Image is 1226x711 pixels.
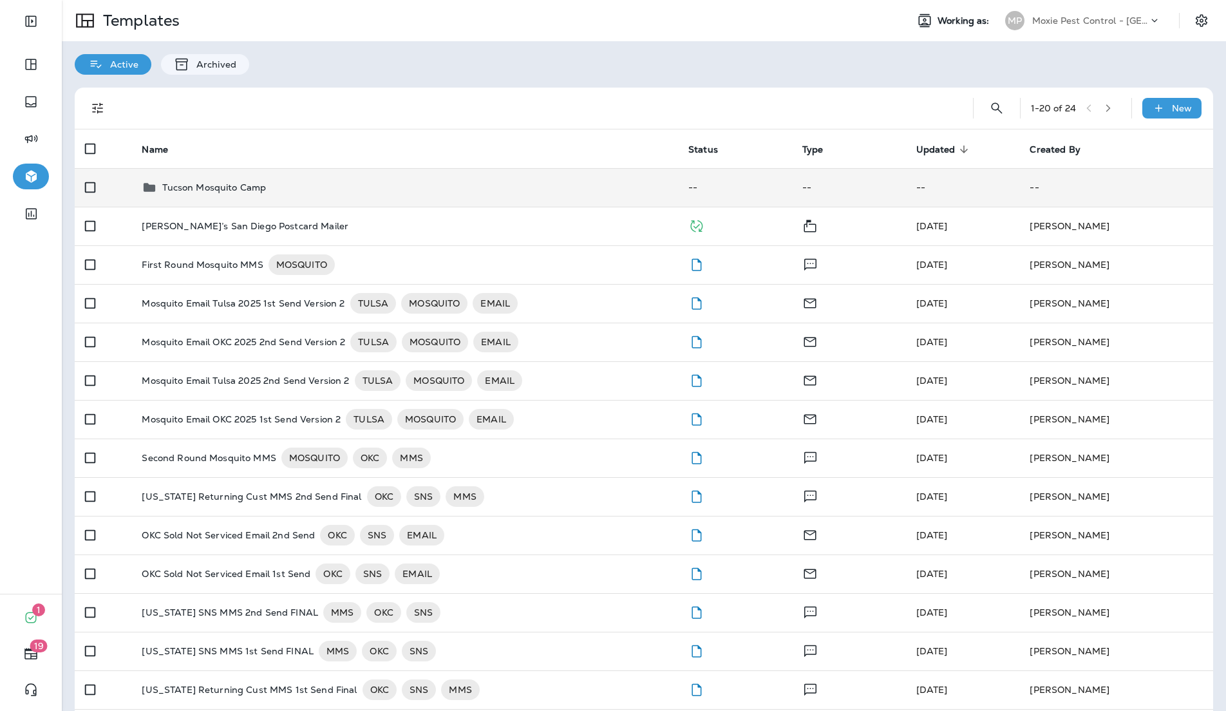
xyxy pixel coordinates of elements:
span: MMS [323,606,361,619]
span: Jason Munk [916,529,948,541]
span: Jason Munk [916,607,948,618]
span: Jason Munk [916,375,948,386]
p: New [1172,103,1192,113]
div: OKC [316,564,350,584]
span: SNS [360,529,394,542]
span: SNS [406,606,440,619]
span: Text [802,683,818,694]
p: Active [104,59,138,70]
p: [US_STATE] Returning Cust MMS 1st Send Final [142,679,357,700]
button: Expand Sidebar [13,8,49,34]
td: [PERSON_NAME] [1019,207,1213,245]
span: Email [802,296,818,308]
span: OKC [320,529,354,542]
span: Jason Munk [916,568,948,580]
td: [PERSON_NAME] [1019,632,1213,670]
span: MMS [319,645,357,658]
div: MOSQUITO [281,448,348,468]
span: Draft [688,374,704,385]
span: Jason Munk [916,645,948,657]
p: OKC Sold Not Serviced Email 2nd Send [142,525,315,545]
span: OKC [362,645,396,658]
span: Updated [916,144,956,155]
span: Email [802,412,818,424]
span: SNS [406,490,440,503]
td: [PERSON_NAME] [1019,593,1213,632]
div: SNS [402,679,436,700]
div: OKC [367,486,401,507]
span: SNS [402,683,436,696]
span: Draft [688,489,704,501]
span: EMAIL [399,529,444,542]
div: TULSA [350,293,397,314]
span: Email [802,374,818,385]
span: Working as: [938,15,992,26]
td: [PERSON_NAME] [1019,439,1213,477]
div: MOSQUITO [401,293,467,314]
span: MOSQUITO [397,413,464,426]
span: Draft [688,605,704,617]
div: MOSQUITO [402,332,468,352]
span: Jason Munk [916,413,948,425]
span: MOSQUITO [269,258,335,271]
span: Draft [688,296,704,308]
span: Draft [688,335,704,346]
div: SNS [360,525,394,545]
span: Jason Munk [916,491,948,502]
span: SNS [402,645,436,658]
span: TULSA [355,374,401,387]
span: Text [802,451,818,462]
span: EMAIL [473,297,518,310]
span: Created By [1030,144,1080,155]
td: [PERSON_NAME] [1019,323,1213,361]
span: OKC [367,490,401,503]
span: EMAIL [473,336,518,348]
p: Mosquito Email Tulsa 2025 2nd Send Version 2 [142,370,349,391]
span: MOSQUITO [406,374,472,387]
div: MMS [323,602,361,623]
span: Type [802,144,824,155]
button: Filters [85,95,111,121]
div: OKC [366,602,401,623]
span: Status [688,144,718,155]
p: Mosquito Email OKC 2025 1st Send Version 2 [142,409,341,430]
span: Name [142,144,185,155]
div: MMS [441,679,479,700]
span: MOSQUITO [281,451,348,464]
span: Draft [688,644,704,656]
div: SNS [402,641,436,661]
span: Name [142,144,168,155]
button: 19 [13,641,49,667]
div: TULSA [350,332,397,352]
td: [PERSON_NAME] [1019,477,1213,516]
div: MOSQUITO [406,370,472,391]
div: OKC [320,525,354,545]
span: Text [802,644,818,656]
p: [PERSON_NAME]’s San Diego Postcard Mailer [142,221,348,231]
span: Published [688,219,704,231]
span: TULSA [350,336,397,348]
td: [PERSON_NAME] [1019,670,1213,709]
span: Draft [688,567,704,578]
p: Tucson Mosquito Camp [162,182,266,193]
td: -- [1019,168,1213,207]
span: MOSQUITO [402,336,468,348]
div: EMAIL [477,370,522,391]
td: [PERSON_NAME] [1019,284,1213,323]
div: MMS [446,486,484,507]
div: MOSQUITO [397,409,464,430]
span: TULSA [350,297,397,310]
span: OKC [366,606,401,619]
div: MOSQUITO [269,254,335,275]
p: [US_STATE] SNS MMS 2nd Send FINAL [142,602,318,623]
span: MMS [441,683,479,696]
button: Search Templates [984,95,1010,121]
span: Draft [688,683,704,694]
span: Type [802,144,840,155]
td: [PERSON_NAME] [1019,516,1213,555]
span: Draft [688,528,704,540]
div: EMAIL [473,293,518,314]
span: Text [802,605,818,617]
p: [US_STATE] SNS MMS 1st Send FINAL [142,641,314,661]
div: SNS [355,564,390,584]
